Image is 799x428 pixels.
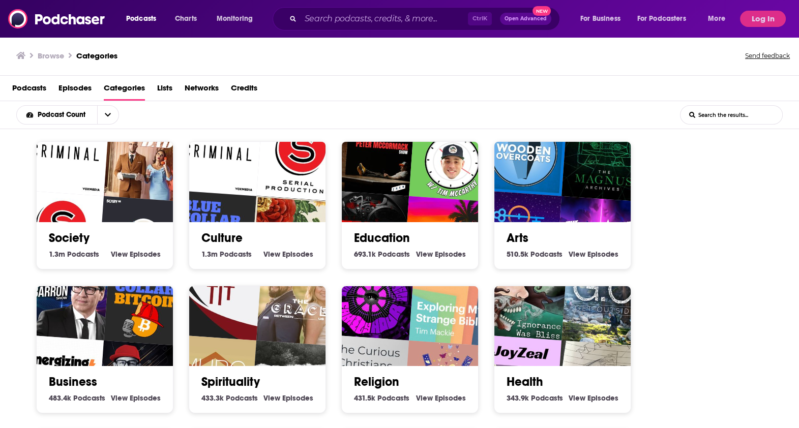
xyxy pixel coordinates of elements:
a: Arts [507,230,528,246]
span: View [569,393,585,403]
span: View [111,393,128,403]
button: Log In [740,11,786,27]
a: View Arts Episodes [569,250,618,259]
img: 20TIMinutes: A Mental Health Podcast [409,114,496,202]
img: Blue Collar Bitcoin [104,259,191,346]
span: Ctrl K [468,12,492,25]
button: open menu [17,111,97,118]
span: 433.3k [201,393,224,403]
a: Episodes [58,80,92,101]
img: Ignorance Was Bliss [480,253,568,340]
span: Charts [175,12,197,26]
span: 1.3m [201,250,218,259]
img: The Grace Between Us [256,259,344,346]
a: 433.3k Spirituality Podcasts [201,393,258,403]
span: 431.5k [354,393,375,403]
a: View Spirituality Episodes [263,393,313,403]
span: Podcasts [126,12,156,26]
div: Wooden Overcoats [480,109,568,196]
span: Episodes [435,393,466,403]
button: open menu [701,11,738,27]
a: Categories [76,51,117,60]
input: Search podcasts, credits, & more... [301,11,468,27]
span: Podcasts [377,393,409,403]
img: Criminal [175,109,262,196]
span: View [263,393,280,403]
a: Lists [157,80,172,101]
span: Episodes [282,393,313,403]
a: Business [49,374,97,389]
span: New [532,6,551,16]
a: 431.5k Religion Podcasts [354,393,409,403]
span: Podcasts [378,250,410,259]
a: View Business Episodes [111,393,161,403]
h2: Choose List sort [16,105,135,125]
span: Podcasts [226,393,258,403]
a: 483.4k Business Podcasts [49,393,105,403]
a: 1.3m Society Podcasts [49,250,99,259]
a: 1.3m Culture Podcasts [201,250,252,259]
span: Episodes [587,250,618,259]
a: Culture [201,230,243,246]
a: Health [507,374,543,389]
button: open menu [573,11,633,27]
button: open menu [631,11,701,27]
img: Criminal [22,109,110,196]
span: Episodes [130,393,161,403]
button: open menu [119,11,169,27]
a: Education [354,230,410,246]
a: 510.5k Arts Podcasts [507,250,563,259]
a: Categories [104,80,145,101]
button: Send feedback [742,49,793,63]
img: The Paul Barron Crypto Show [22,253,110,340]
span: Open Advanced [505,16,547,21]
img: G.O. Get Outside Podcast - Everyday Active People Outdoors [561,259,649,346]
button: open menu [97,106,119,124]
span: For Business [580,12,620,26]
div: Your Mom & Dad [104,114,191,202]
img: Serial [256,114,344,202]
a: 343.9k Health Podcasts [507,393,563,403]
span: Podcasts [530,250,563,259]
a: Credits [231,80,257,101]
button: Open AdvancedNew [500,13,551,25]
span: View [111,250,128,259]
div: Exploring My Strange Bible [409,259,496,346]
span: Podcasts [531,393,563,403]
img: The Peter McCormack Show [328,109,415,196]
a: Spirituality [201,374,260,389]
span: For Podcasters [637,12,686,26]
span: Episodes [435,250,466,259]
a: View Religion Episodes [416,393,466,403]
span: Episodes [130,250,161,259]
a: Charts [168,11,203,27]
a: View Culture Episodes [263,250,313,259]
span: View [569,250,585,259]
span: Episodes [587,393,618,403]
span: Podcasts [73,393,105,403]
span: Monitoring [217,12,253,26]
span: 483.4k [49,393,71,403]
span: Podcasts [220,250,252,259]
button: open menu [210,11,266,27]
a: View Health Episodes [569,393,618,403]
a: Podcasts [12,80,46,101]
span: 693.1k [354,250,376,259]
img: Duncan Trussell Family Hour [328,253,415,340]
img: New Hope Baptist Church of Aurora [175,253,262,340]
